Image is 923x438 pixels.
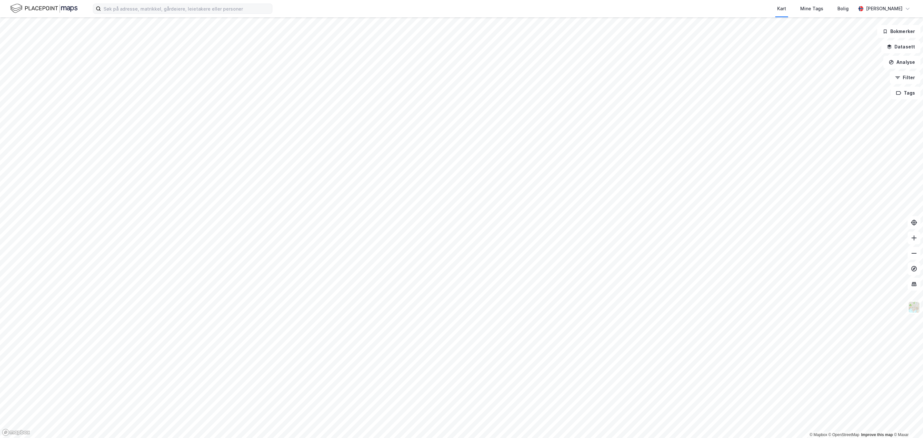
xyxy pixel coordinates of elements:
[866,5,902,13] div: [PERSON_NAME]
[908,301,920,313] img: Z
[101,4,272,13] input: Søk på adresse, matrikkel, gårdeiere, leietakere eller personer
[861,433,893,437] a: Improve this map
[877,25,920,38] button: Bokmerker
[800,5,823,13] div: Mine Tags
[828,433,860,437] a: OpenStreetMap
[881,40,920,53] button: Datasett
[883,56,920,69] button: Analyse
[891,87,920,99] button: Tags
[891,407,923,438] iframe: Chat Widget
[2,429,30,436] a: Mapbox homepage
[777,5,786,13] div: Kart
[810,433,827,437] a: Mapbox
[837,5,849,13] div: Bolig
[10,3,78,14] img: logo.f888ab2527a4732fd821a326f86c7f29.svg
[890,71,920,84] button: Filter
